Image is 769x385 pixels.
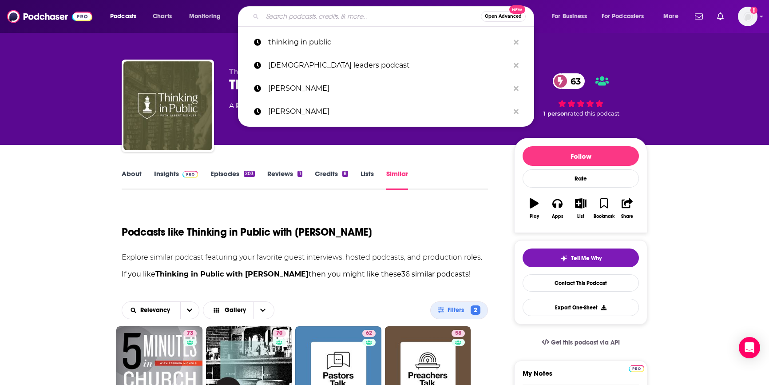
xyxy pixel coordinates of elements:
span: 73 [187,329,193,338]
img: tell me why sparkle [560,255,567,262]
strong: Thinking in Public with [PERSON_NAME] [155,270,309,278]
a: Show notifications dropdown [691,9,706,24]
a: Religion [236,101,266,110]
p: ed stetzer [268,77,509,100]
a: About [122,169,142,190]
span: Gallery [225,307,246,313]
input: Search podcasts, credits, & more... [262,9,481,24]
h2: Choose List sort [122,301,199,319]
span: New [509,5,525,14]
a: Lists [361,169,374,190]
span: Charts [153,10,172,23]
a: Credits8 [315,169,348,190]
div: 203 [244,171,255,177]
div: Open Intercom Messenger [739,337,760,358]
span: 1 person [543,110,568,117]
div: Rate [523,169,639,188]
span: Filters [448,307,468,313]
span: For Business [552,10,587,23]
span: Monitoring [189,10,221,23]
h2: Choose View [203,301,284,319]
p: Explore similar podcast featuring your favorite guest interviews, hosted podcasts, and production... [122,253,488,261]
a: 63 [553,73,585,89]
div: Search podcasts, credits, & more... [246,6,543,27]
a: Contact This Podcast [523,274,639,292]
a: 62 [362,330,376,337]
button: Follow [523,146,639,166]
img: Podchaser Pro [629,365,644,372]
div: A podcast [229,100,437,111]
a: Similar [386,169,408,190]
button: Bookmark [592,192,615,225]
button: Share [616,192,639,225]
svg: Add a profile image [750,7,757,14]
button: open menu [180,302,199,319]
p: church leaders podcast [268,54,509,77]
img: Podchaser Pro [182,171,198,178]
span: For Podcasters [602,10,644,23]
button: Export One-Sheet [523,299,639,316]
div: Share [621,214,633,219]
button: open menu [657,9,690,24]
div: Bookmark [594,214,614,219]
a: [DEMOGRAPHIC_DATA] leaders podcast [238,54,534,77]
span: Podcasts [110,10,136,23]
a: [PERSON_NAME] [238,77,534,100]
div: 1 [297,171,302,177]
span: 70 [276,329,282,338]
a: Charts [147,9,177,24]
button: Choose View [203,301,275,319]
span: Open Advanced [485,14,522,19]
img: Podchaser - Follow, Share and Rate Podcasts [7,8,92,25]
img: Thinking in Public with Albert Mohler [123,61,212,150]
h1: Podcasts like Thinking in Public with [PERSON_NAME] [122,225,372,239]
a: Episodes203 [210,169,255,190]
div: 63 1 personrated this podcast [514,68,647,123]
a: 70 [273,330,286,337]
span: Relevancy [140,307,173,313]
button: open menu [546,9,598,24]
img: User Profile [738,7,757,26]
button: open menu [596,9,657,24]
button: open menu [104,9,148,24]
div: Apps [552,214,563,219]
a: Reviews1 [267,169,302,190]
a: InsightsPodchaser Pro [154,169,198,190]
span: 2 [471,305,480,315]
button: Open AdvancedNew [481,11,526,22]
a: [PERSON_NAME] [238,100,534,123]
a: Pro website [629,364,644,372]
a: thinking in public [238,31,534,54]
p: thinking in public [268,31,509,54]
button: open menu [183,9,232,24]
button: Apps [546,192,569,225]
div: Play [530,214,539,219]
span: Get this podcast via API [551,339,620,346]
span: More [663,10,678,23]
span: 62 [366,329,372,338]
button: tell me why sparkleTell Me Why [523,249,639,267]
div: List [577,214,584,219]
span: rated this podcast [568,110,619,117]
a: Show notifications dropdown [714,9,727,24]
button: Show profile menu [738,7,757,26]
a: Get this podcast via API [535,332,627,353]
span: Tell Me Why [571,255,602,262]
button: List [569,192,592,225]
a: 73 [183,330,197,337]
a: 58 [452,330,465,337]
label: My Notes [523,369,639,385]
span: The [GEOGRAPHIC_DATA] [229,68,325,76]
p: albert mohler [268,100,509,123]
button: Filters2 [430,301,488,319]
button: open menu [122,307,180,313]
span: Logged in as BenLaurro [738,7,757,26]
button: Play [523,192,546,225]
span: 63 [562,73,585,89]
span: 58 [455,329,461,338]
p: If you like then you might like these 36 similar podcasts ! [122,269,488,280]
div: 8 [342,171,348,177]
